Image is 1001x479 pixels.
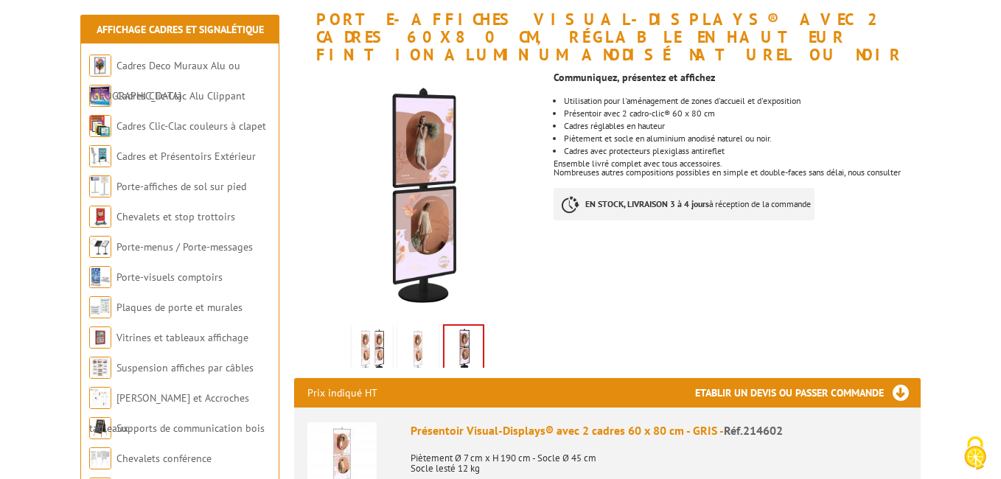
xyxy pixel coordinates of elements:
p: Piètement Ø 7 cm x H 190 cm - Socle Ø 45 cm Socle lesté 12 kg [411,443,907,474]
img: Suspension affiches par câbles [89,357,111,379]
button: Cookies (fenêtre modale) [949,429,1001,479]
a: Vitrines et tableaux affichage [116,331,248,344]
img: porte_affiches_visual_displays_avec_2_cadres_60_x_80_cm_reglable_en_hauteur_finition_aluminium_an... [400,327,436,373]
a: Cadres Clic-Clac couleurs à clapet [116,119,266,133]
a: Porte-menus / Porte-messages [116,240,253,254]
span: Réf.214602 [724,423,783,438]
img: Chevalets conférence [89,447,111,469]
img: Porte-affiches de sol sur pied [89,175,111,197]
img: Cadres Deco Muraux Alu ou Bois [89,55,111,77]
img: porte_affiches_visual_displays_avec_2_cadres_60_x_80_cm_reglable_en_hauteur_finition_aluminium_an... [444,326,483,371]
a: Cadres Deco Muraux Alu ou [GEOGRAPHIC_DATA] [89,59,240,102]
li: Piètement et socle en aluminium anodisé naturel ou noir. [564,134,921,143]
a: Cadres Clic-Clac Alu Clippant [116,89,245,102]
a: [PERSON_NAME] et Accroches tableaux [89,391,249,435]
img: porte_affiches_visual_displays_avec_2_cadres_60_x_80_cm_reglable_en_hauteur_finition_aluminium_an... [294,71,543,320]
h3: Etablir un devis ou passer commande [695,378,921,408]
img: Vitrines et tableaux affichage [89,326,111,349]
img: Chevalets et stop trottoirs [89,206,111,228]
a: Chevalets conférence [116,452,212,465]
img: Plaques de porte et murales [89,296,111,318]
div: Présentoir Visual-Displays® avec 2 cadres 60 x 80 cm - GRIS - [411,422,907,439]
p: à réception de la commande [554,188,815,220]
li: Cadres avec protecteurs plexiglass antireflet [564,147,921,155]
img: Cadres Clic-Clac couleurs à clapet [89,115,111,137]
img: Porte-menus / Porte-messages [89,236,111,258]
img: Cimaises et Accroches tableaux [89,387,111,409]
a: Porte-visuels comptoirs [116,270,223,284]
strong: EN STOCK, LIVRAISON 3 à 4 jours [585,198,709,209]
img: Cadres et Présentoirs Extérieur [89,145,111,167]
p: Ensemble livré complet avec tous accessoires. Nombreuses autres compositions possibles en simple ... [554,159,921,177]
strong: Communiquez, présentez et affichez [554,71,715,84]
a: Porte-affiches de sol sur pied [116,180,246,193]
a: Cadres et Présentoirs Extérieur [116,150,256,163]
a: Supports de communication bois [116,422,265,435]
p: Prix indiqué HT [307,378,377,408]
a: Suspension affiches par câbles [116,361,254,374]
li: Utilisation pour l'aménagement de zones d'accueil et d'exposition [564,97,921,105]
a: Plaques de porte et murales [116,301,243,314]
img: Porte-visuels comptoirs [89,266,111,288]
a: Chevalets et stop trottoirs [116,210,235,223]
li: Cadres réglables en hauteur [564,122,921,130]
img: Cookies (fenêtre modale) [957,435,994,472]
a: Affichage Cadres et Signalétique [97,23,264,36]
li: Présentoir avec 2 cadro-clic® 60 x 80 cm [564,109,921,118]
img: porte_affiches_visual_displays_avec_2_cadres_60_x_80_cm_reglable_en_hauteur_finition_aluminium_an... [355,327,390,373]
